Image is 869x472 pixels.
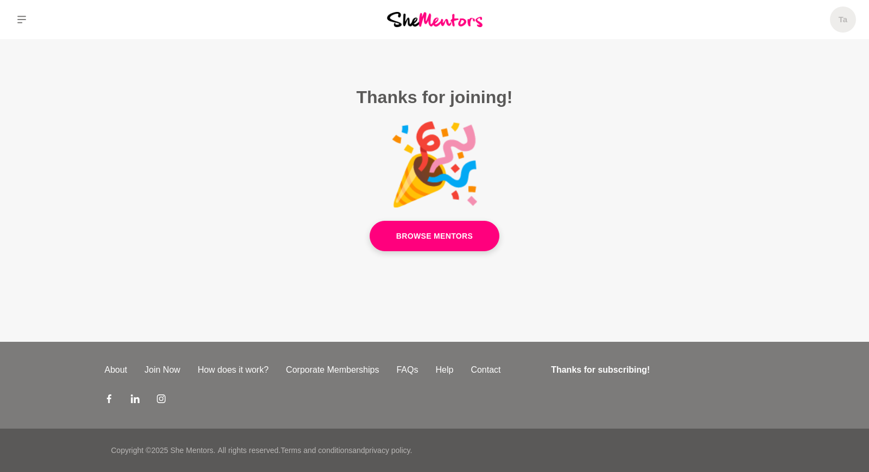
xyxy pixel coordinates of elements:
h5: Ta [839,15,847,25]
a: Help [427,363,462,377]
img: She Mentors Logo [387,12,483,27]
a: Join Now [136,363,189,377]
a: Instagram [157,394,166,407]
a: privacy policy [365,446,410,455]
a: About [96,363,136,377]
a: Contact [462,363,509,377]
a: Facebook [105,394,113,407]
p: All rights reserved. and . [218,445,412,456]
p: 🎉 [244,125,626,203]
a: FAQs [388,363,427,377]
a: Terms and conditions [281,446,352,455]
a: Ta [830,7,856,33]
a: Browse Mentors [370,221,500,252]
h2: Thanks for joining! [244,86,626,108]
a: LinkedIn [131,394,139,407]
p: Copyright © 2025 She Mentors . [111,445,215,456]
a: How does it work? [189,363,277,377]
h4: Thanks for subscribing! [551,363,758,377]
a: Corporate Memberships [277,363,388,377]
